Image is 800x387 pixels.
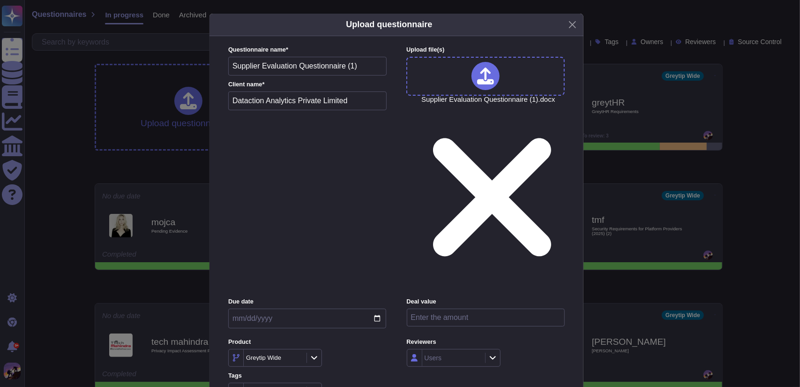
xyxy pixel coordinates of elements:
[407,309,565,326] input: Enter the amount
[406,46,444,53] span: Upload file (s)
[228,47,387,53] label: Questionnaire name
[565,17,580,32] button: Close
[228,299,386,305] label: Due date
[228,309,386,328] input: Due date
[228,339,386,345] label: Product
[421,96,563,292] span: Supplier Evaluation Questionnaire (1).docx
[228,82,387,88] label: Client name
[246,355,281,361] div: Greytip Wide
[407,299,565,305] label: Deal value
[346,18,432,31] h5: Upload questionnaire
[228,57,387,76] input: Enter questionnaire name
[425,355,442,361] div: Users
[407,339,565,345] label: Reviewers
[228,373,386,379] label: Tags
[228,91,387,110] input: Enter company name of the client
